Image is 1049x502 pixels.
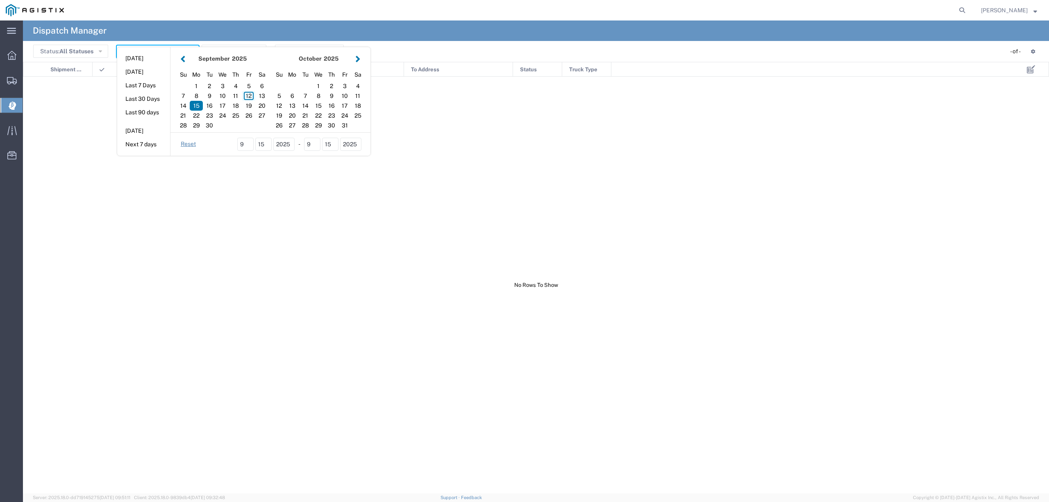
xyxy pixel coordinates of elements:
div: 5 [272,91,286,101]
span: To Address [411,62,439,77]
button: Saved Searches [202,45,266,58]
strong: October [299,55,322,62]
div: 24 [216,111,229,120]
button: [PERSON_NAME] [981,5,1038,15]
div: Wednesday [312,68,325,81]
div: 7 [299,91,312,101]
span: - [298,140,300,148]
div: 16 [203,101,216,111]
div: 20 [286,111,299,120]
div: 11 [229,91,242,101]
button: Last 7 Days [117,79,170,92]
div: 1 [312,81,325,91]
div: 25 [229,111,242,120]
div: 17 [338,101,351,111]
div: 30 [203,120,216,130]
div: 18 [351,101,364,111]
span: Lorretta Ayala [981,6,1028,15]
div: - of - [1010,47,1024,56]
div: 18 [229,101,242,111]
div: 6 [286,91,299,101]
a: Feedback [461,495,482,500]
div: 14 [177,101,190,111]
div: 3 [338,81,351,91]
div: 16 [325,101,338,111]
div: 25 [351,111,364,120]
div: 20 [255,101,268,111]
div: 2 [203,81,216,91]
div: Monday [190,68,203,81]
div: 24 [338,111,351,120]
span: Truck Type [569,62,597,77]
div: 23 [325,111,338,120]
div: Tuesday [299,68,312,81]
div: Friday [242,68,255,81]
span: Client: 2025.18.0-9839db4 [134,495,225,500]
div: 17 [216,101,229,111]
div: Saturday [255,68,268,81]
div: 27 [255,111,268,120]
div: 14 [299,101,312,111]
div: 19 [242,101,255,111]
div: 10 [216,91,229,101]
div: Thursday [325,68,338,81]
a: Reset [181,140,196,148]
a: Support [440,495,461,500]
div: Friday [338,68,351,81]
button: [DATE] [117,66,170,78]
div: Sunday [177,68,190,81]
div: 22 [190,111,203,120]
div: 10 [338,91,351,101]
div: 4 [229,81,242,91]
div: 21 [177,111,190,120]
input: yyyy [273,138,295,151]
div: 6 [255,81,268,91]
button: Last 30 Days [117,93,170,105]
img: logo [6,4,64,16]
div: 9 [325,91,338,101]
div: Sunday [272,68,286,81]
div: 29 [312,120,325,130]
button: Advanced Search [275,45,344,58]
div: 2 [325,81,338,91]
h4: Dispatch Manager [33,20,107,41]
div: 31 [338,120,351,130]
span: Shipment No. [50,62,84,77]
button: [DATE] [117,52,170,65]
div: 15 [190,101,203,111]
div: 8 [312,91,325,101]
input: yyyy [340,138,361,151]
div: 28 [299,120,312,130]
span: Status [520,62,537,77]
div: 15 [312,101,325,111]
div: 21 [299,111,312,120]
div: 29 [190,120,203,130]
div: 12 [272,101,286,111]
div: 4 [351,81,364,91]
button: Next 7 days [117,138,170,151]
input: dd [255,138,272,151]
div: Saturday [351,68,364,81]
div: 19 [272,111,286,120]
span: 2025 [324,55,338,62]
span: [DATE] 09:32:48 [191,495,225,500]
div: 9 [203,91,216,101]
button: Last 90 days [117,106,170,119]
div: 26 [272,120,286,130]
strong: September [198,55,230,62]
div: 11 [351,91,364,101]
div: 22 [312,111,325,120]
div: 30 [325,120,338,130]
span: Copyright © [DATE]-[DATE] Agistix Inc., All Rights Reserved [913,494,1039,501]
span: All Statuses [59,48,93,55]
div: 12 [242,91,255,101]
input: dd [322,138,338,151]
div: 13 [286,101,299,111]
div: 13 [255,91,268,101]
div: 1 [190,81,203,91]
div: 28 [177,120,190,130]
div: Thursday [229,68,242,81]
div: 27 [286,120,299,130]
div: 3 [216,81,229,91]
span: Server: 2025.18.0-dd719145275 [33,495,130,500]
